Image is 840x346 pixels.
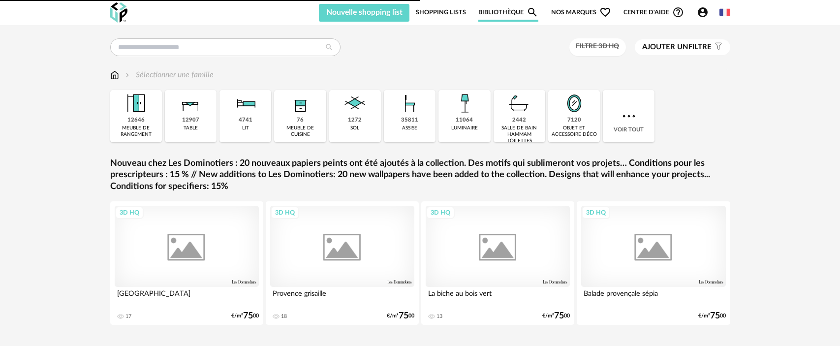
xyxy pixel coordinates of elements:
div: Voir tout [603,90,654,142]
div: Balade provençale sépia [581,287,726,307]
div: sol [350,125,359,131]
div: 18 [281,313,287,320]
div: lit [242,125,249,131]
div: 12907 [182,117,199,124]
img: Table.png [177,90,204,117]
span: Centre d'aideHelp Circle Outline icon [623,6,684,18]
div: 3D HQ [582,206,610,219]
span: Heart Outline icon [599,6,611,18]
div: meuble de rangement [113,125,159,138]
span: 75 [710,313,720,319]
div: Provence grisaille [270,287,415,307]
div: 3D HQ [426,206,455,219]
span: Account Circle icon [697,6,713,18]
div: salle de bain hammam toilettes [497,125,542,144]
div: €/m² 00 [542,313,570,319]
div: [GEOGRAPHIC_DATA] [115,287,259,307]
img: Sol.png [342,90,368,117]
span: Nouvelle shopping list [326,8,403,16]
img: Salle%20de%20bain.png [506,90,532,117]
div: 7120 [567,117,581,124]
span: Filter icon [712,42,723,52]
img: Rangement.png [287,90,313,117]
span: 75 [554,313,564,319]
div: objet et accessoire déco [551,125,597,138]
div: meuble de cuisine [277,125,323,138]
img: OXP [110,2,127,23]
img: Meuble%20de%20rangement.png [123,90,149,117]
img: svg+xml;base64,PHN2ZyB3aWR0aD0iMTYiIGhlaWdodD0iMTYiIHZpZXdCb3g9IjAgMCAxNiAxNiIgZmlsbD0ibm9uZSIgeG... [124,69,131,81]
div: 76 [297,117,304,124]
div: 17 [125,313,131,320]
div: La biche au bois vert [426,287,570,307]
div: luminaire [451,125,478,131]
span: 75 [243,313,253,319]
button: Ajouter unfiltre Filter icon [635,39,730,55]
a: 3D HQ [GEOGRAPHIC_DATA] 17 €/m²7500 [110,201,264,325]
a: Nouveau chez Les Dominotiers : 20 nouveaux papiers peints ont été ajoutés à la collection. Des mo... [110,158,730,192]
img: fr [719,7,730,18]
a: 3D HQ La biche au bois vert 13 €/m²7500 [421,201,575,325]
div: 12646 [127,117,145,124]
a: 3D HQ Provence grisaille 18 €/m²7500 [266,201,419,325]
div: €/m² 00 [231,313,259,319]
span: 75 [399,313,408,319]
span: Ajouter un [642,43,688,51]
div: 3D HQ [271,206,299,219]
div: 2442 [512,117,526,124]
div: assise [402,125,417,131]
div: €/m² 00 [698,313,726,319]
div: 3D HQ [115,206,144,219]
div: 13 [436,313,442,320]
span: Help Circle Outline icon [672,6,684,18]
div: €/m² 00 [387,313,414,319]
span: Account Circle icon [697,6,709,18]
span: Filtre 3D HQ [576,43,619,50]
a: 3D HQ Balade provençale sépia €/m²7500 [577,201,730,325]
div: 4741 [239,117,252,124]
a: BibliothèqueMagnify icon [478,3,538,22]
span: Magnify icon [527,6,538,18]
div: 1272 [348,117,362,124]
a: Shopping Lists [416,3,466,22]
div: 35811 [401,117,418,124]
img: Literie.png [232,90,259,117]
span: Nos marques [551,3,611,22]
div: 11064 [456,117,473,124]
button: Nouvelle shopping list [319,4,410,22]
div: Sélectionner une famille [124,69,214,81]
img: svg+xml;base64,PHN2ZyB3aWR0aD0iMTYiIGhlaWdodD0iMTciIHZpZXdCb3g9IjAgMCAxNiAxNyIgZmlsbD0ibm9uZSIgeG... [110,69,119,81]
img: more.7b13dc1.svg [620,107,638,125]
img: Assise.png [397,90,423,117]
img: Luminaire.png [451,90,478,117]
img: Miroir.png [561,90,588,117]
div: table [184,125,198,131]
span: filtre [642,42,712,52]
